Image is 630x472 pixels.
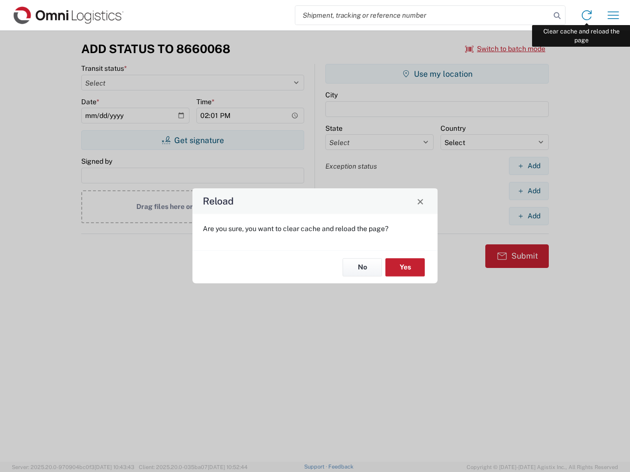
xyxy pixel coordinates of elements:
button: Yes [385,258,425,276]
button: Close [413,194,427,208]
button: No [343,258,382,276]
h4: Reload [203,194,234,208]
p: Are you sure, you want to clear cache and reload the page? [203,224,427,233]
input: Shipment, tracking or reference number [295,6,550,25]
